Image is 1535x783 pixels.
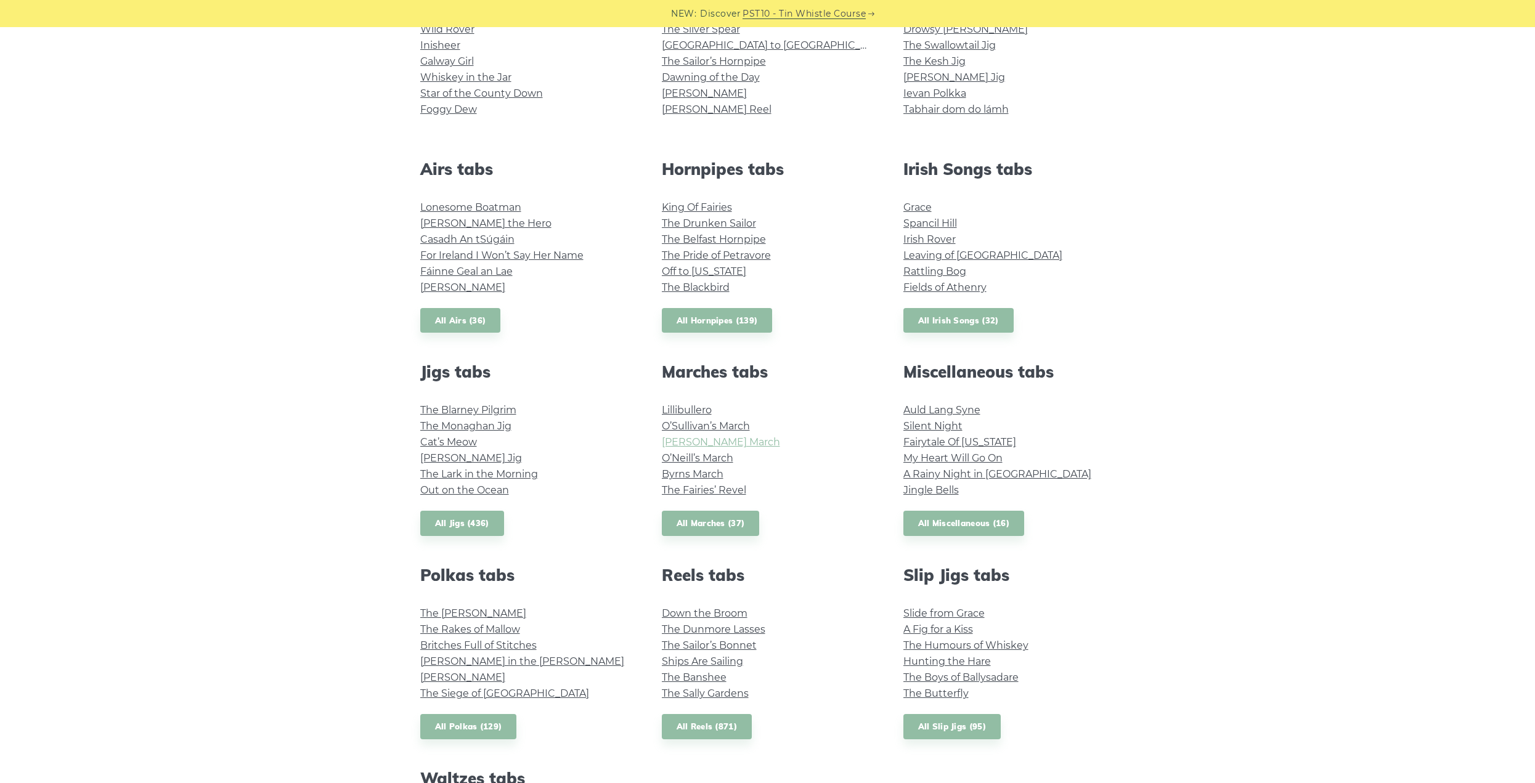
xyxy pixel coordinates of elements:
a: The Monaghan Jig [420,420,511,432]
a: Tabhair dom do lámh [903,103,1009,115]
h2: Airs tabs [420,160,632,179]
a: Leaving of [GEOGRAPHIC_DATA] [903,250,1062,261]
h2: Jigs tabs [420,362,632,381]
a: The Pride of Petravore [662,250,771,261]
a: For Ireland I Won’t Say Her Name [420,250,584,261]
a: The Dunmore Lasses [662,623,765,635]
a: Grace [903,201,932,213]
a: A Fig for a Kiss [903,623,973,635]
a: Drowsy [PERSON_NAME] [903,23,1028,35]
a: All Airs (36) [420,308,501,333]
a: The Butterfly [903,688,969,699]
a: The Belfast Hornpipe [662,233,766,245]
h2: Marches tabs [662,362,874,381]
a: The Sailor’s Hornpipe [662,55,766,67]
a: Whiskey in the Jar [420,71,511,83]
a: [PERSON_NAME] Reel [662,103,772,115]
a: The Lark in the Morning [420,468,538,480]
a: Dawning of the Day [662,71,760,83]
h2: Irish Songs tabs [903,160,1115,179]
a: The Swallowtail Jig [903,39,996,51]
a: All Miscellaneous (16) [903,511,1025,536]
a: [PERSON_NAME] Jig [903,71,1005,83]
a: All Hornpipes (139) [662,308,773,333]
a: The Sally Gardens [662,688,749,699]
a: Ships Are Sailing [662,655,743,667]
a: Down the Broom [662,607,747,619]
a: The Blarney Pilgrim [420,404,516,416]
a: Lillibullero [662,404,712,416]
a: Silent Night [903,420,963,432]
a: Lonesome Boatman [420,201,521,213]
a: Cat’s Meow [420,436,477,448]
a: The [PERSON_NAME] [420,607,526,619]
a: [GEOGRAPHIC_DATA] to [GEOGRAPHIC_DATA] [662,39,889,51]
a: All Jigs (436) [420,511,504,536]
a: The Sailor’s Bonnet [662,639,757,651]
a: Rattling Bog [903,266,966,277]
h2: Slip Jigs tabs [903,566,1115,585]
h2: Miscellaneous tabs [903,362,1115,381]
a: [PERSON_NAME] Jig [420,452,522,464]
a: Irish Rover [903,233,956,245]
a: Fields of Athenry [903,282,987,293]
a: The Blackbird [662,282,730,293]
h2: Hornpipes tabs [662,160,874,179]
a: All Irish Songs (32) [903,308,1014,333]
a: Spancil Hill [903,217,957,229]
h2: Reels tabs [662,566,874,585]
a: Foggy Dew [420,103,477,115]
a: Inisheer [420,39,460,51]
a: Fairytale Of [US_STATE] [903,436,1016,448]
a: O’Sullivan’s March [662,420,750,432]
a: My Heart Will Go On [903,452,1003,464]
a: King Of Fairies [662,201,732,213]
a: The Rakes of Mallow [420,623,520,635]
a: [PERSON_NAME] March [662,436,780,448]
a: Slide from Grace [903,607,985,619]
a: O’Neill’s March [662,452,733,464]
a: Star of the County Down [420,87,543,99]
a: Ievan Polkka [903,87,966,99]
a: All Polkas (129) [420,714,517,739]
a: [PERSON_NAME] the Hero [420,217,552,229]
a: Jingle Bells [903,484,959,496]
a: Galway Girl [420,55,474,67]
a: All Slip Jigs (95) [903,714,1001,739]
a: Byrns March [662,468,723,480]
a: All Marches (37) [662,511,760,536]
span: Discover [700,7,741,21]
a: The Silver Spear [662,23,740,35]
a: Fáinne Geal an Lae [420,266,513,277]
a: The Fairies’ Revel [662,484,746,496]
a: Hunting the Hare [903,655,991,667]
a: The Banshee [662,671,727,683]
a: [PERSON_NAME] [662,87,747,99]
a: The Humours of Whiskey [903,639,1028,651]
a: PST10 - Tin Whistle Course [743,7,866,21]
h2: Polkas tabs [420,566,632,585]
span: NEW: [671,7,696,21]
a: All Reels (871) [662,714,752,739]
a: Auld Lang Syne [903,404,980,416]
a: Casadh An tSúgáin [420,233,515,245]
a: A Rainy Night in [GEOGRAPHIC_DATA] [903,468,1091,480]
a: Britches Full of Stitches [420,639,537,651]
a: Off to [US_STATE] [662,266,746,277]
a: The Kesh Jig [903,55,966,67]
a: [PERSON_NAME] [420,671,505,683]
a: [PERSON_NAME] in the [PERSON_NAME] [420,655,624,667]
a: Wild Rover [420,23,474,35]
a: The Drunken Sailor [662,217,756,229]
a: Out on the Ocean [420,484,509,496]
a: The Siege of [GEOGRAPHIC_DATA] [420,688,589,699]
a: The Boys of Ballysadare [903,671,1019,683]
a: [PERSON_NAME] [420,282,505,293]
